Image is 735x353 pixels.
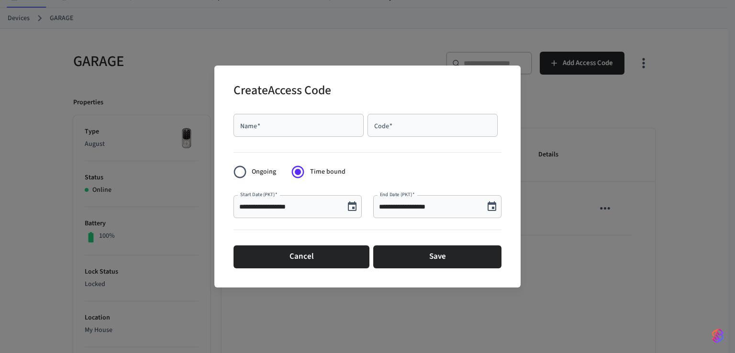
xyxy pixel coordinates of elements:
[240,191,277,198] label: Start Date (PKT)
[712,328,724,343] img: SeamLogoGradient.69752ec5.svg
[482,197,501,216] button: Choose date, selected date is Aug 30, 2025
[373,245,501,268] button: Save
[380,191,414,198] label: End Date (PKT)
[343,197,362,216] button: Choose date, selected date is Aug 30, 2025
[310,167,345,177] span: Time bound
[234,77,331,106] h2: Create Access Code
[234,245,369,268] button: Cancel
[252,167,276,177] span: Ongoing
